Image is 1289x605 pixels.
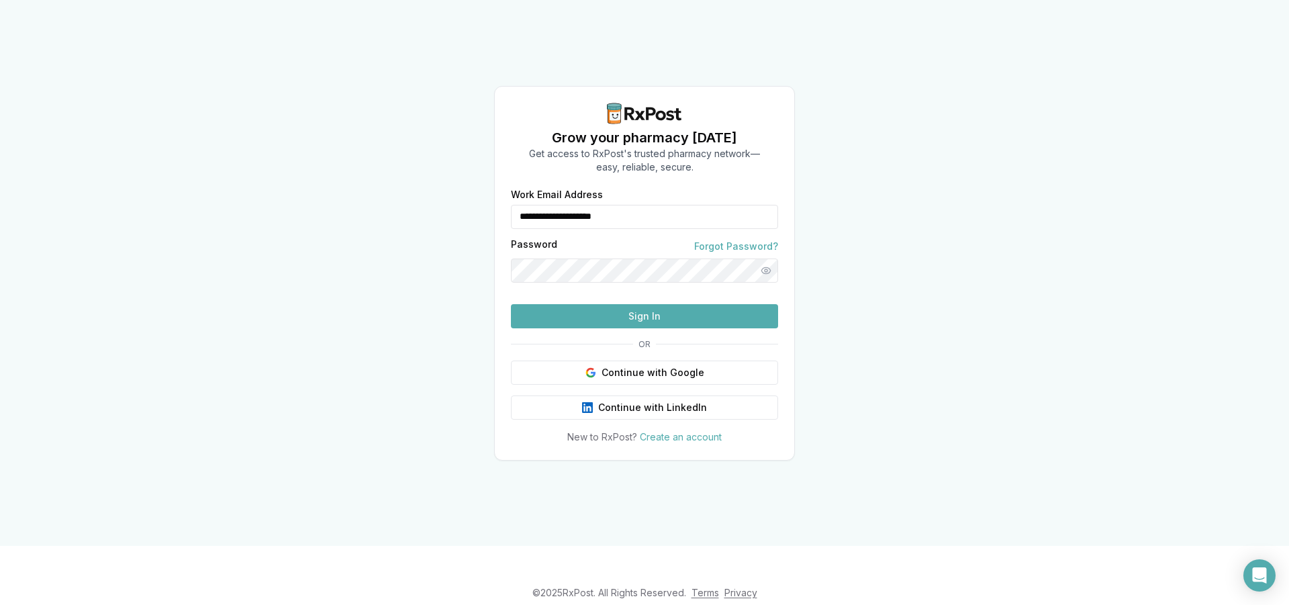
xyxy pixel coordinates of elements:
a: Privacy [724,587,757,598]
img: Google [585,367,596,378]
button: Continue with Google [511,361,778,385]
span: New to RxPost? [567,431,637,443]
img: LinkedIn [582,402,593,413]
h1: Grow your pharmacy [DATE] [529,128,760,147]
a: Forgot Password? [694,240,778,253]
p: Get access to RxPost's trusted pharmacy network— easy, reliable, secure. [529,147,760,174]
label: Work Email Address [511,190,778,199]
button: Continue with LinkedIn [511,395,778,420]
img: RxPost Logo [602,103,687,124]
label: Password [511,240,557,253]
a: Create an account [640,431,722,443]
div: Open Intercom Messenger [1243,559,1276,592]
a: Terms [691,587,719,598]
button: Sign In [511,304,778,328]
button: Show password [754,259,778,283]
span: OR [633,339,656,350]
